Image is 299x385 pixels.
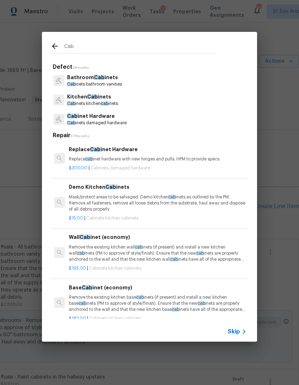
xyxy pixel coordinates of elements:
span: cab [136,295,144,299]
span: cab [85,157,93,161]
span: Cab [67,101,75,106]
p: Kitchen inets [67,93,118,101]
p: Remove the existing kitchen wall inets (if present) and install a new kitchen wall inets (PM to a... [69,244,247,263]
span: cab [101,101,108,106]
span: Cab [105,184,116,189]
h6: Demo Kitchen inets [69,183,247,191]
span: $300.00 [69,166,87,170]
span: Cab [67,82,75,86]
p: inets bathroom vanities [67,81,122,87]
span: Cab [94,75,105,80]
span: Cabinets damaged hardware [91,166,150,170]
span: 3 Results [72,66,89,69]
span: Cabinets kitchen cabinets [89,316,141,321]
span: Cab [80,235,90,240]
p: | [69,165,247,171]
p: | [69,215,247,221]
span: Cab [90,147,101,152]
p: inets damaged hardware [67,120,127,126]
p: | [69,265,247,271]
p: | [69,316,247,322]
p: Bathroom inets [67,74,122,81]
p: Mask/protect areas to be salvaged. Demo kitchen inets as outlined by the PM. Remove all fasteners... [69,194,247,212]
p: Replace inet hardware with new hinges and pulls. HPM to provide specs [69,156,247,162]
span: Cab [67,114,78,119]
span: Cab [82,285,92,290]
input: Search issues or repairs [64,42,216,53]
span: cab [170,257,178,261]
span: $195.00 [69,266,86,270]
h6: Replace inet Hardware [69,145,247,153]
span: cab [198,301,205,305]
span: cab [135,245,142,249]
span: $183.00 [69,316,86,321]
h5: Repair [53,132,248,139]
span: $15.00 [69,216,83,220]
span: Cab [87,94,98,99]
h6: Base inet (economy) [69,284,247,292]
span: 57 Results [71,134,89,138]
span: cab [172,307,179,312]
h5: Defect [53,63,248,71]
span: Skip [228,328,240,335]
h6: Wall inet (economy) [69,233,247,241]
span: Cab [67,121,75,125]
p: inets kitchen inets [67,101,118,107]
p: Remove the existing kitchen base inets (if present) and install a new kitchen base inets (PM to a... [69,294,247,313]
span: cab [168,195,176,199]
span: cab [77,251,85,255]
span: Cabinets kitchen cabinets [89,266,141,270]
span: Cabinets kitchen cabinets [86,216,138,220]
span: cab [79,301,86,305]
span: cab [196,251,204,255]
p: inet Hardware [67,112,127,120]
